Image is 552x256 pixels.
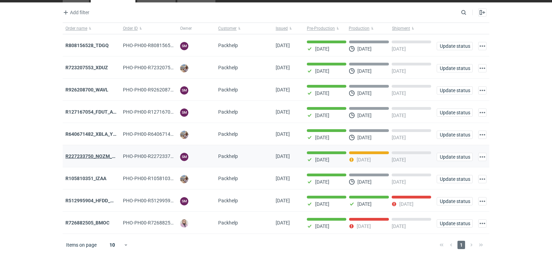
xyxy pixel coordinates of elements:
span: Packhelp [218,176,238,181]
input: Search [460,8,482,17]
p: [DATE] [357,68,372,74]
p: [DATE] [357,179,372,185]
span: Packhelp [218,220,238,226]
span: Add filter [62,8,89,17]
span: Update status [440,44,470,48]
button: Add filter [61,8,90,17]
span: PHO-PH00-R726882505_BMOC [123,220,192,226]
button: Actions [478,197,487,205]
span: Packhelp [218,153,238,159]
p: [DATE] [357,223,371,229]
button: Actions [478,153,487,161]
p: [DATE] [357,90,372,96]
button: Pre-Production [304,23,347,34]
button: Actions [478,131,487,139]
figcaption: SM [180,153,188,161]
span: Packhelp [218,87,238,92]
img: Michał Palasek [180,175,188,183]
span: Update status [440,155,470,159]
p: [DATE] [392,135,406,140]
span: Update status [440,110,470,115]
span: 25/08/2025 [276,220,290,226]
span: Packhelp [218,65,238,70]
span: Items on page [66,241,97,248]
span: 08/09/2025 [276,131,290,137]
p: [DATE] [315,113,329,118]
p: [DATE] [315,46,329,52]
p: [DATE] [315,68,329,74]
span: Update status [440,132,470,137]
p: [DATE] [392,68,406,74]
p: [DATE] [357,46,372,52]
span: Packhelp [218,131,238,137]
span: Customer [218,26,237,31]
span: Owner [180,26,192,31]
span: 09/09/2025 [276,109,290,115]
button: Order name [63,23,120,34]
span: PHO-PH00-R105810351_IZAA [123,176,188,181]
span: Update status [440,177,470,182]
span: PHO-PH00-R926208700_WAVL [123,87,191,92]
button: Actions [478,108,487,117]
span: PHO-PH00-R640671482_XBLA_YSXL_LGDV_BUVN_WVLV [123,131,248,137]
span: Shipment [392,26,410,31]
span: Order ID [123,26,138,31]
button: Update status [437,131,473,139]
button: Customer [215,23,273,34]
p: [DATE] [357,113,372,118]
a: R726882505_BMOC [65,220,109,226]
span: Update status [440,221,470,226]
a: R926208700_WAVL [65,87,108,92]
button: Actions [478,64,487,72]
span: 04/09/2025 [276,153,290,159]
span: Order name [65,26,87,31]
figcaption: SM [180,86,188,95]
img: Michał Palasek [180,64,188,72]
p: [DATE] [392,223,406,229]
span: Update status [440,66,470,71]
span: Packhelp [218,43,238,48]
p: [DATE] [392,113,406,118]
span: Issued [276,26,288,31]
span: Update status [440,88,470,93]
span: Production [349,26,370,31]
span: 11/09/2025 [276,87,290,92]
p: [DATE] [315,90,329,96]
p: [DATE] [399,201,413,207]
button: Actions [478,86,487,95]
span: PHO-PH00-R512995904_HFDD_MOOR [123,198,207,203]
span: PHO-PH00-R127167054_FDUT_ACTL [123,109,204,115]
a: R808156528_TDGQ [65,43,109,48]
span: 1 [457,241,465,249]
a: R723207553_XDUZ [65,65,108,70]
span: Packhelp [218,109,238,115]
span: 25/08/2025 [276,198,290,203]
p: [DATE] [357,135,372,140]
button: Order ID [120,23,178,34]
span: 17/09/2025 [276,43,290,48]
a: R640671482_XBLA_YSXL_LGDV_BUVN_WVLV [65,131,166,137]
button: Actions [478,42,487,50]
strong: R105810351_IZAA [65,176,106,181]
a: R512995904_HFDD_MOOR [65,198,124,203]
button: Issued [273,23,304,34]
p: [DATE] [315,223,329,229]
p: [DATE] [315,201,329,207]
button: Update status [437,86,473,95]
button: Update status [437,42,473,50]
button: Shipment [391,23,434,34]
span: PHO-PH00-R723207553_XDUZ [123,65,190,70]
p: [DATE] [357,157,371,162]
figcaption: SM [180,197,188,205]
a: R227233750_NOZM_V1 [65,153,118,159]
button: Update status [437,108,473,117]
div: 10 [101,240,124,250]
button: Update status [437,197,473,205]
a: R127167054_FDUT_ACTL [65,109,122,115]
p: [DATE] [392,46,406,52]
